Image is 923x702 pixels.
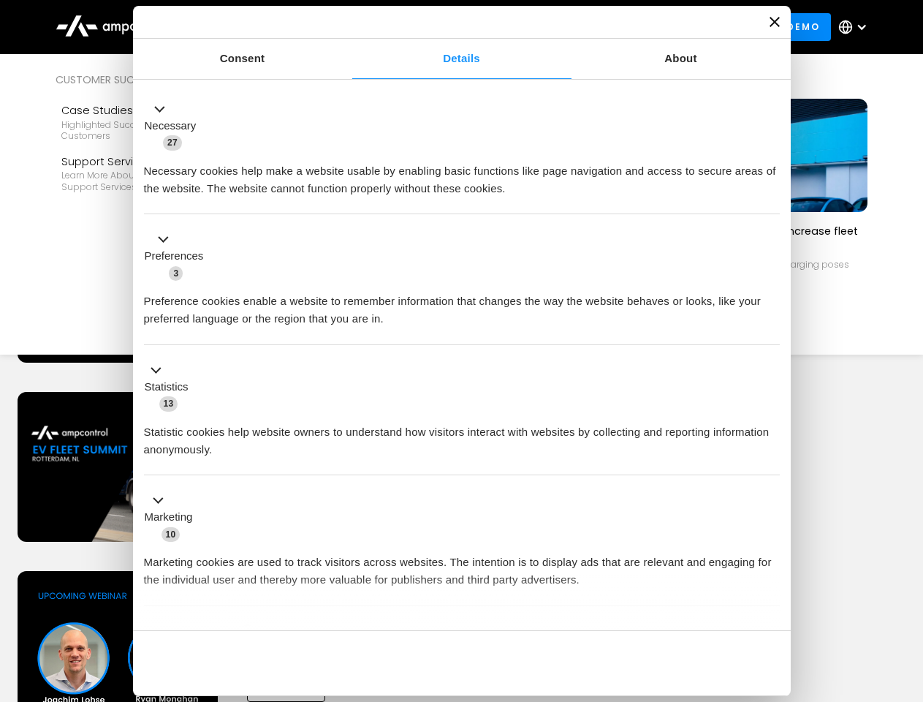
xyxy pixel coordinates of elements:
[571,39,791,79] a: About
[144,100,205,151] button: Necessary (27)
[144,492,202,543] button: Marketing (10)
[352,39,571,79] a: Details
[162,527,181,542] span: 10
[144,412,780,458] div: Statistic cookies help website owners to understand how visitors interact with websites by collec...
[163,135,182,150] span: 27
[56,97,237,148] a: Case StudiesHighlighted success stories From Our Customers
[145,509,193,526] label: Marketing
[169,266,183,281] span: 3
[144,622,264,641] button: Unclassified (2)
[144,543,780,589] div: Marketing cookies are used to track visitors across websites. The intention is to display ads tha...
[61,102,231,118] div: Case Studies
[56,72,237,88] div: Customer success
[144,282,780,328] div: Preference cookies enable a website to remember information that changes the way the website beha...
[144,361,197,412] button: Statistics (13)
[569,642,779,684] button: Okay
[145,248,204,265] label: Preferences
[61,170,231,192] div: Learn more about Ampcontrol’s support services
[61,119,231,142] div: Highlighted success stories From Our Customers
[241,624,255,639] span: 2
[133,39,352,79] a: Consent
[144,231,213,282] button: Preferences (3)
[144,151,780,197] div: Necessary cookies help make a website usable by enabling basic functions like page navigation and...
[61,154,231,170] div: Support Services
[145,118,197,135] label: Necessary
[770,17,780,27] button: Close banner
[56,148,237,199] a: Support ServicesLearn more about Ampcontrol’s support services
[159,396,178,411] span: 13
[145,379,189,396] label: Statistics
